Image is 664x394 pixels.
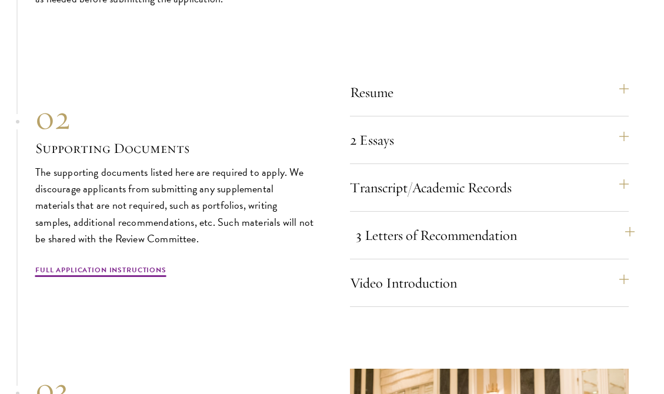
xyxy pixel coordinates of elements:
button: Resume [350,78,629,106]
p: The supporting documents listed here are required to apply. We discourage applicants from submitt... [35,164,315,246]
button: 2 Essays [350,126,629,154]
div: 02 [35,97,315,138]
h3: Supporting Documents [35,138,315,158]
a: Full Application Instructions [35,265,166,279]
button: Transcript/Academic Records [350,173,629,202]
button: 3 Letters of Recommendation [356,221,635,249]
button: Video Introduction [350,269,629,297]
